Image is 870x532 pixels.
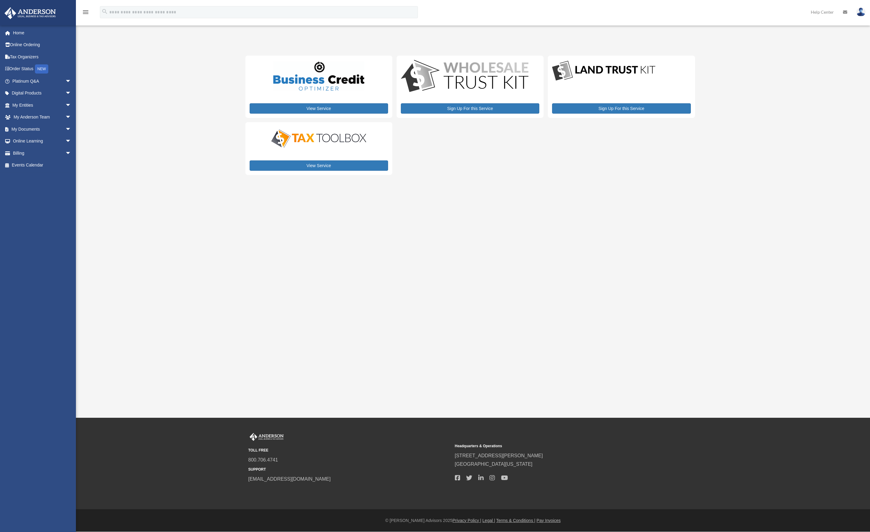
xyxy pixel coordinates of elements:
small: TOLL FREE [248,447,451,454]
img: Anderson Advisors Platinum Portal [3,7,58,19]
a: My Anderson Teamarrow_drop_down [4,111,80,123]
img: Anderson Advisors Platinum Portal [248,433,285,441]
a: Events Calendar [4,159,80,171]
small: SUPPORT [248,466,451,473]
i: menu [82,9,89,16]
div: © [PERSON_NAME] Advisors 2025 [76,517,870,524]
a: Platinum Q&Aarrow_drop_down [4,75,80,87]
a: Privacy Policy | [452,518,481,523]
a: menu [82,11,89,16]
span: arrow_drop_down [65,135,77,148]
a: Online Learningarrow_drop_down [4,135,80,147]
a: View Service [250,103,388,114]
img: User Pic [856,8,865,16]
a: Sign Up For this Service [401,103,539,114]
a: Legal | [483,518,495,523]
a: Online Ordering [4,39,80,51]
a: Tax Organizers [4,51,80,63]
a: Pay Invoices [537,518,561,523]
a: View Service [250,160,388,171]
span: arrow_drop_down [65,123,77,136]
a: Sign Up For this Service [552,103,691,114]
span: arrow_drop_down [65,75,77,88]
div: NEW [35,64,48,74]
span: arrow_drop_down [65,147,77,160]
a: My Entitiesarrow_drop_down [4,99,80,111]
a: Terms & Conditions | [496,518,535,523]
span: arrow_drop_down [65,111,77,124]
a: 800.706.4741 [248,457,278,462]
small: Headquarters & Operations [455,443,657,449]
i: search [101,8,108,15]
a: Home [4,27,80,39]
a: [GEOGRAPHIC_DATA][US_STATE] [455,462,533,467]
a: [EMAIL_ADDRESS][DOMAIN_NAME] [248,476,331,482]
a: [STREET_ADDRESS][PERSON_NAME] [455,453,543,458]
a: My Documentsarrow_drop_down [4,123,80,135]
span: arrow_drop_down [65,87,77,100]
img: WS-Trust-Kit-lgo-1.jpg [401,60,528,94]
a: Billingarrow_drop_down [4,147,80,159]
img: LandTrust_lgo-1.jpg [552,60,655,82]
span: arrow_drop_down [65,99,77,112]
a: Order StatusNEW [4,63,80,75]
a: Digital Productsarrow_drop_down [4,87,77,99]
